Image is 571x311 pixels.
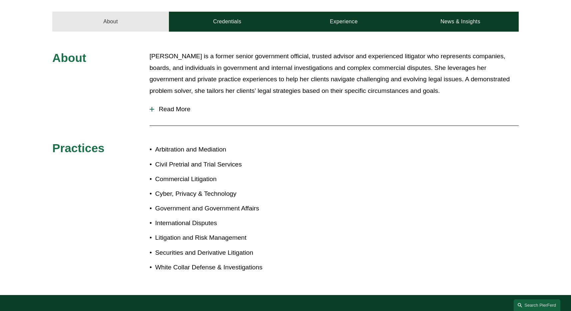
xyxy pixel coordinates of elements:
a: News & Insights [402,12,519,32]
a: Experience [285,12,402,32]
p: [PERSON_NAME] is a former senior government official, trusted advisor and experienced litigator w... [150,51,519,97]
span: About [52,51,86,64]
button: Read More [150,101,519,118]
p: Cyber, Privacy & Technology [155,188,285,200]
a: Credentials [169,12,285,32]
p: Securities and Derivative Litigation [155,247,285,259]
p: Civil Pretrial and Trial Services [155,159,285,170]
a: About [52,12,169,32]
p: Commercial Litigation [155,173,285,185]
span: Read More [154,106,519,113]
p: Government and Government Affairs [155,203,285,214]
span: Practices [52,142,105,155]
p: White Collar Defense & Investigations [155,262,285,273]
a: Search this site [514,299,560,311]
p: International Disputes [155,217,285,229]
p: Litigation and Risk Management [155,232,285,244]
p: Arbitration and Mediation [155,144,285,155]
